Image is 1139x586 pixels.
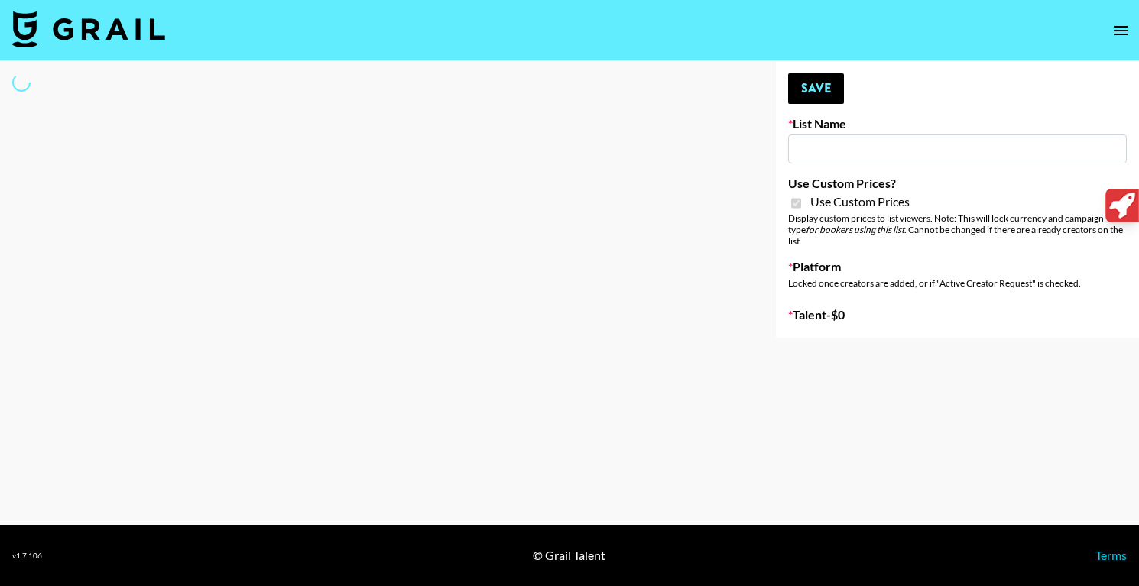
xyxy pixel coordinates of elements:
img: Grail Talent [12,11,165,47]
div: Locked once creators are added, or if "Active Creator Request" is checked. [788,277,1127,289]
button: open drawer [1105,15,1136,46]
em: for bookers using this list [806,224,904,235]
div: v 1.7.106 [12,551,42,561]
div: Display custom prices to list viewers. Note: This will lock currency and campaign type . Cannot b... [788,212,1127,247]
label: Talent - $ 0 [788,307,1127,322]
button: Save [788,73,844,104]
label: Use Custom Prices? [788,176,1127,191]
a: Terms [1095,548,1127,562]
label: List Name [788,116,1127,131]
span: Use Custom Prices [810,194,910,209]
label: Platform [788,259,1127,274]
div: © Grail Talent [533,548,605,563]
